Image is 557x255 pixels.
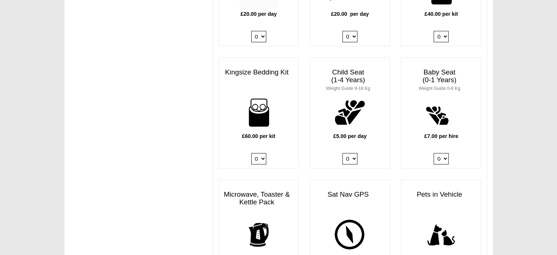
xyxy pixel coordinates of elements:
[219,65,298,80] h3: Kingsize Bedding Kit
[242,133,275,139] b: £60.00 per kit
[401,65,481,95] h3: Baby Seat (0-1 Years)
[239,92,279,132] img: bedding-for-two.png
[333,133,367,139] b: £5.00 per day
[239,215,279,255] img: kettle.png
[330,92,370,132] img: child.png
[424,11,458,17] b: £40.00 per kit
[241,11,277,17] b: £20.00 per day
[326,86,370,91] small: Weight Guide 9-18 Kg
[421,215,461,255] img: pets.png
[419,86,460,91] small: Weight Guide 0-8 Kg
[219,187,298,210] h3: Microwave, Toaster & Kettle Pack
[310,187,390,202] h3: Sat Nav GPS
[401,187,481,202] h3: Pets in Vehicle
[330,215,370,255] img: gps.png
[331,11,369,17] b: £20.00 per day
[310,65,390,95] h3: Child Seat (1-4 Years)
[421,92,461,132] img: baby.png
[424,133,458,139] b: £7.00 per hire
